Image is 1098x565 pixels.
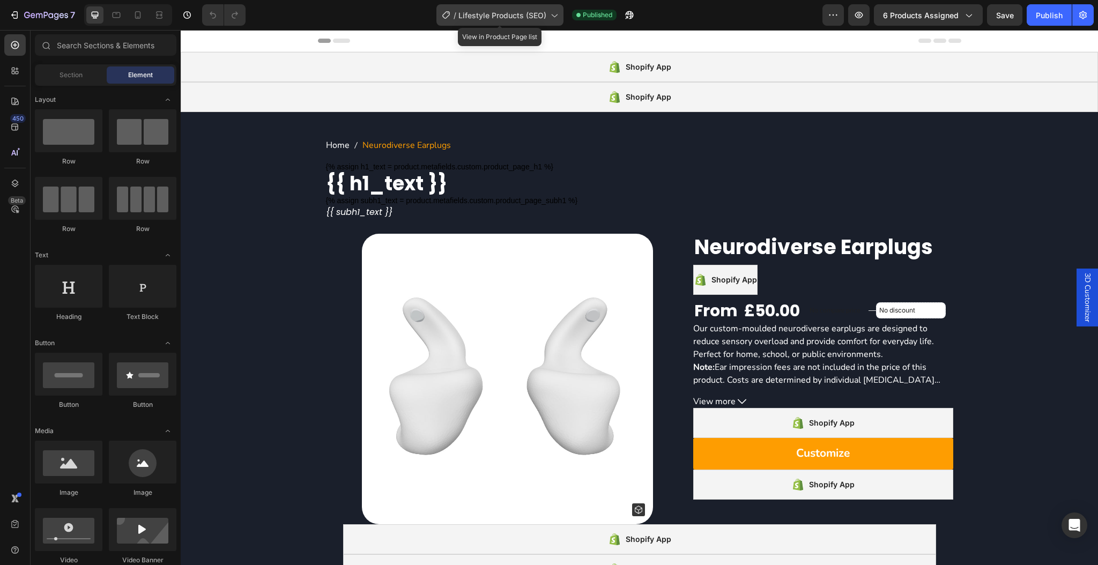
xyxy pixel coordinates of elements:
[109,555,176,565] div: Video Banner
[35,95,56,105] span: Layout
[181,30,1098,565] iframe: Design area
[454,10,456,21] span: /
[513,269,558,292] h2: From
[629,277,679,284] p: No compare price
[10,114,26,123] div: 450
[35,426,54,436] span: Media
[145,166,773,189] div: {% assign subh1_text = product.metafields.custom.product_page_subh1 %}
[145,142,773,165] h1: {{ h1_text }}
[109,400,176,410] div: Button
[145,176,773,189] p: {{ subh1_text }}
[109,312,176,322] div: Text Block
[35,224,102,234] div: Row
[996,11,1014,20] span: Save
[874,4,983,26] button: 6 products assigned
[531,243,576,256] div: Shopify App
[202,4,246,26] div: Undo/Redo
[1036,10,1063,21] div: Publish
[109,224,176,234] div: Row
[445,31,491,43] div: Shopify App
[513,293,753,330] p: Our custom-moulded neurodiverse earplugs are designed to reduce sensory overload and provide comf...
[513,331,534,343] strong: Note:
[513,365,555,378] span: View more
[35,338,55,348] span: Button
[4,4,80,26] button: 7
[159,91,176,108] span: Toggle open
[159,334,176,352] span: Toggle open
[182,108,270,123] span: Neurodiverse Earplugs
[699,276,761,285] p: No discount
[562,269,620,292] div: £50.00
[109,157,176,166] div: Row
[35,555,102,565] div: Video
[513,408,772,440] a: Customize
[128,70,153,80] span: Element
[35,157,102,166] div: Row
[513,365,772,378] button: View more
[35,250,48,260] span: Text
[628,448,674,461] div: Shopify App
[1027,4,1072,26] button: Publish
[883,10,959,21] span: 6 products assigned
[145,108,773,123] nav: breadcrumb
[513,204,772,231] h2: Neurodiverse Earplugs
[8,196,26,205] div: Beta
[445,503,491,516] div: Shopify App
[145,132,773,166] div: {% assign h1_text = product.metafields.custom.product_page_h1 %}
[70,9,75,21] p: 7
[901,243,912,292] span: 3D Customizer
[159,247,176,264] span: Toggle open
[513,331,760,395] p: Ear impression fees are not included in the price of this product. Costs are determined by indivi...
[445,533,491,546] div: Shopify App
[159,422,176,440] span: Toggle open
[615,415,669,430] strong: Customize
[35,488,102,497] div: Image
[628,386,674,399] div: Shopify App
[60,70,83,80] span: Section
[35,34,176,56] input: Search Sections & Elements
[145,108,169,123] span: Home
[458,10,546,21] span: Lifestyle Products (SEO)
[583,10,612,20] span: Published
[35,400,102,410] div: Button
[1062,512,1087,538] div: Open Intercom Messenger
[35,312,102,322] div: Heading
[987,4,1022,26] button: Save
[445,61,491,73] div: Shopify App
[109,488,176,497] div: Image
